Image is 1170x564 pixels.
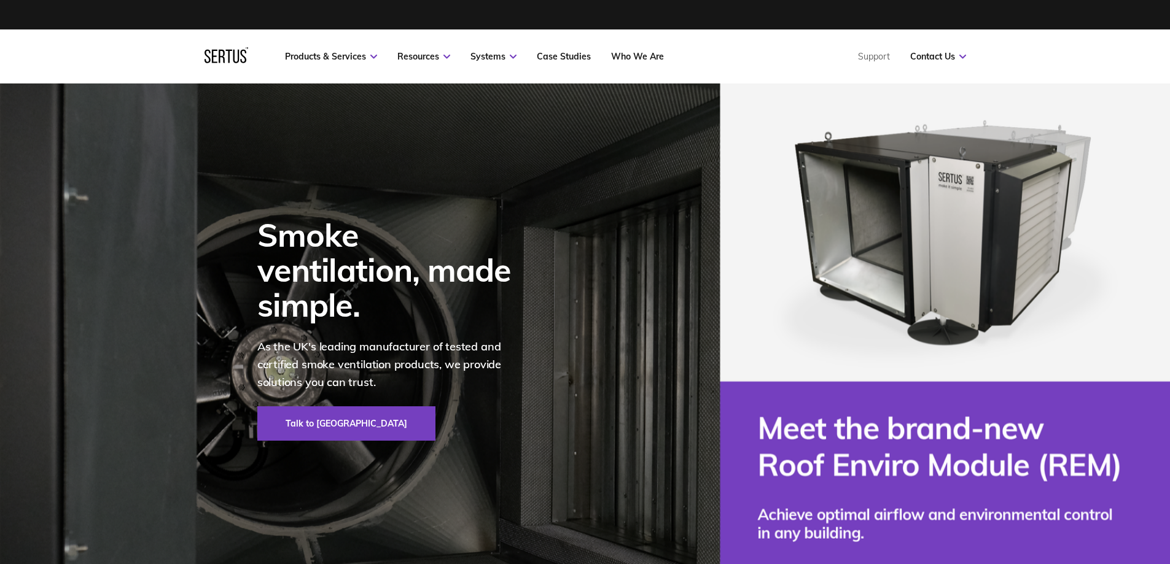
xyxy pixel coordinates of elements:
[470,51,517,62] a: Systems
[257,338,528,391] p: As the UK's leading manufacturer of tested and certified smoke ventilation products, we provide s...
[257,406,435,441] a: Talk to [GEOGRAPHIC_DATA]
[537,51,591,62] a: Case Studies
[285,51,377,62] a: Products & Services
[257,217,528,323] div: Smoke ventilation, made simple.
[910,51,966,62] a: Contact Us
[397,51,450,62] a: Resources
[858,51,890,62] a: Support
[611,51,664,62] a: Who We Are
